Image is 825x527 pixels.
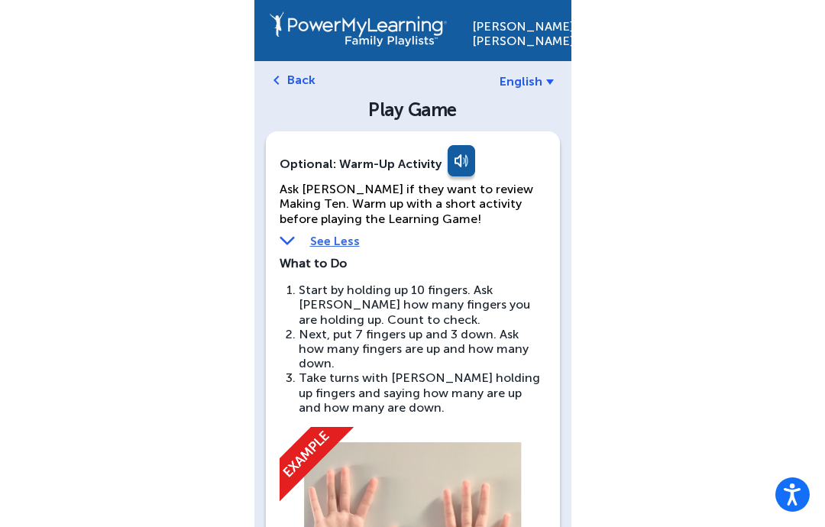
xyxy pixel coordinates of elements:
img: PowerMyLearning Connect [270,11,447,47]
li: Start by holding up 10 fingers. Ask [PERSON_NAME] how many fingers you are holding up. Count to c... [299,283,546,327]
div: Optional: Warm-Up Activity [280,145,546,182]
strong: What to Do [280,256,347,270]
a: English [500,74,554,89]
a: See Less [280,234,546,248]
span: English [500,74,542,89]
p: Ask [PERSON_NAME] if they want to review Making Ten. Warm up with a short activity before playing... [280,182,546,226]
a: Back [287,73,315,87]
img: down-arrow.svg [280,234,295,248]
div: [PERSON_NAME] [PERSON_NAME] [472,11,556,48]
li: Take turns with [PERSON_NAME] holding up fingers and saying how many are up and how many are down. [299,370,546,415]
div: Play Game [282,101,544,119]
li: Next, put 7 fingers up and 3 down. Ask how many fingers are up and how many down. [299,327,546,371]
img: left-arrow.svg [273,76,280,85]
